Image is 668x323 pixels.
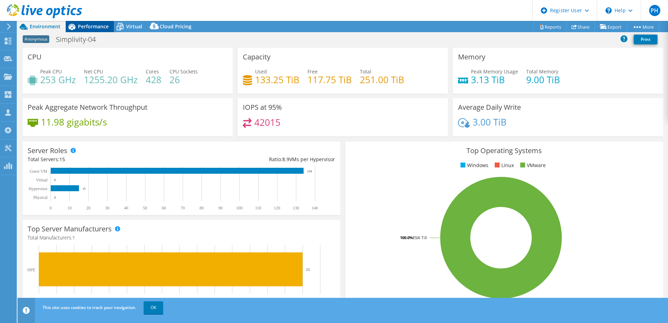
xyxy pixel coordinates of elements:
[243,103,282,111] h3: IOPS at 95%
[255,68,267,75] span: Used
[124,206,128,210] text: 40
[199,206,204,210] text: 80
[473,118,507,126] h4: 3.00 TiB
[307,170,312,173] text: 134
[533,21,567,32] a: Reports
[36,178,48,182] text: Virtual
[23,35,49,43] span: Anonymous
[218,206,223,210] text: 90
[282,156,289,163] span: 8.9
[458,53,485,61] h3: Memory
[458,103,521,111] h3: Average Daily Write
[72,234,75,241] span: 1
[144,301,163,314] a: OK
[43,304,136,310] span: This site uses cookies to track your navigation.
[471,68,518,75] span: Peak Memory Usage
[566,21,595,32] a: Share
[28,147,67,155] h3: Server Roles
[28,103,147,111] h3: Peak Aggregate Network Throughput
[82,187,86,191] text: 15
[146,68,159,75] span: Cores
[30,169,47,174] text: Guest VM
[360,68,371,75] span: Total
[312,206,318,210] text: 140
[84,68,103,75] span: Net CPU
[360,76,404,84] h4: 251.00 TiB
[169,68,198,75] span: CPU Sockets
[146,76,161,84] h4: 428
[28,234,335,242] h4: Total Manufacturers:
[413,235,427,240] tspan: ESXi 7.0
[41,118,107,126] h4: 11.98 gigabits/s
[306,267,310,272] text: 15
[28,156,181,163] div: Total Servers:
[293,206,299,210] text: 130
[28,225,112,233] h3: Top Server Manufacturers
[518,161,546,169] li: VMware
[30,23,60,30] span: Environment
[54,196,56,199] text: 0
[169,76,198,84] h4: 26
[67,206,72,210] text: 10
[40,76,76,84] h4: 253 GHz
[255,76,299,84] h4: 133.25 TiB
[493,161,514,169] li: Linux
[243,53,270,61] h3: Capacity
[649,5,660,16] span: PH
[605,7,612,14] svg: \n
[181,206,185,210] text: 70
[459,161,488,169] li: Windows
[634,35,658,44] a: Print
[254,119,281,126] h4: 42015
[28,53,42,61] h3: CPU
[40,68,62,75] span: Peak CPU
[105,206,109,210] text: 30
[162,206,166,210] text: 60
[143,206,147,210] text: 50
[400,235,413,240] tspan: 100.0%
[627,21,659,32] a: More
[29,186,48,191] text: Hypervisor
[78,23,109,30] span: Performance
[526,76,560,84] h4: 9.00 TiB
[84,76,138,84] h4: 1255.20 GHz
[54,178,56,182] text: 0
[160,23,191,30] span: Cloud Pricing
[255,206,261,210] text: 110
[181,156,335,163] div: Ratio: VMs per Hypervisor
[53,36,107,43] h1: Simplivity-04
[50,206,52,210] text: 0
[27,267,35,272] text: HPE
[595,21,627,32] a: Export
[236,206,242,210] text: 100
[350,147,658,155] h3: Top Operating Systems
[86,206,90,210] text: 20
[307,68,318,75] span: Free
[307,76,352,84] h4: 117.75 TiB
[471,76,518,84] h4: 3.13 TiB
[33,195,48,200] text: Physical
[126,23,142,30] span: Virtual
[59,156,65,163] span: 15
[526,68,558,75] span: Total Memory
[274,206,280,210] text: 120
